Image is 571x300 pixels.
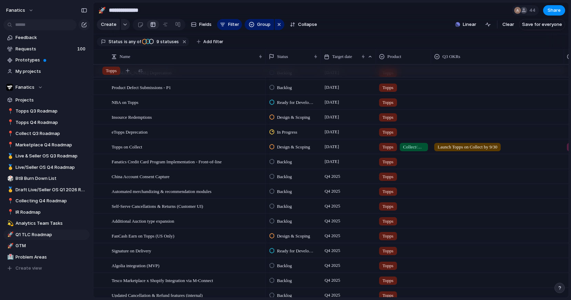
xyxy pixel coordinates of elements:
[383,129,394,136] span: Topps
[7,118,12,126] div: 📍
[277,99,315,106] span: Ready for Development
[323,246,342,255] span: Q4 2025
[203,39,223,45] span: Add filter
[323,113,341,121] span: [DATE]
[257,21,271,28] span: Group
[16,153,87,159] span: Live & Seller OS Q3 Roadmap
[154,39,179,45] span: statuses
[277,218,292,225] span: Backlog
[7,253,12,261] div: 🏥
[3,252,90,262] a: 🏥Problem Areas
[16,84,34,91] span: Fanatics
[7,130,12,138] div: 📍
[3,162,90,173] a: 🥇Live/Seller OS Q4 Roadmap
[112,157,222,165] span: Fanatics Credit Card Program Implementation - Front-of-line
[16,164,87,171] span: Live/Seller OS Q4 Roadmap
[16,186,87,193] span: Draft Live/Seller OS Q1 2026 Roadmap
[16,108,87,115] span: Topps Q3 Roadmap
[16,46,75,52] span: Requests
[3,185,90,195] a: 🥇Draft Live/Seller OS Q1 2026 Roadmap
[383,218,394,225] span: Topps
[112,172,170,180] span: China Account Consent Capture
[438,144,497,151] span: Launch Topps on Collect by 9/30
[123,38,142,46] button: isany of
[7,152,12,160] div: 🥇
[387,53,401,60] span: Product
[142,38,180,46] button: 9 statuses
[6,153,13,159] button: 🥇
[16,142,87,148] span: Marketplace Q4 Roadmap
[101,21,116,28] span: Create
[6,164,13,171] button: 🥇
[7,220,12,228] div: 💫
[6,220,13,227] button: 💫
[277,129,297,136] span: In Progress
[522,21,562,28] span: Save for everyone
[403,144,425,151] span: Collect/Unified Experience
[383,114,394,121] span: Topps
[6,231,13,238] button: 🚀
[277,233,310,240] span: Design & Scoping
[277,144,310,151] span: Design & Scoping
[3,207,90,217] a: 📍IR Roadmap
[6,119,13,126] button: 📍
[199,21,212,28] span: Fields
[3,263,90,273] button: Create view
[3,140,90,150] a: 📍Marketplace Q4 Roadmap
[543,5,565,16] button: Share
[16,209,87,216] span: IR Roadmap
[323,202,342,210] span: Q4 2025
[6,254,13,261] button: 🏥
[106,67,117,74] span: Topps
[7,107,12,115] div: 📍
[97,19,120,30] button: Create
[7,141,12,149] div: 📍
[383,292,394,299] span: Topps
[3,44,90,54] a: Requests100
[323,83,341,91] span: [DATE]
[3,95,90,105] a: Projects
[277,188,292,195] span: Backlog
[383,158,394,165] span: Topps
[16,130,87,137] span: Collect Q3 Roadmap
[383,203,394,210] span: Topps
[16,242,87,249] span: GTM
[277,158,292,165] span: Backlog
[188,19,214,30] button: Fields
[3,106,90,116] a: 📍Topps Q3 Roadmap
[98,6,106,15] div: 🚀
[112,98,139,106] span: NBA on Topps
[3,82,90,93] button: Fanatics
[7,186,12,194] div: 🥇
[277,203,292,210] span: Backlog
[6,197,13,204] button: 📍
[383,277,394,284] span: Topps
[323,187,342,195] span: Q4 2025
[112,291,203,299] span: Updated Cancellation & Refund features (internal)
[6,142,13,148] button: 📍
[112,276,213,284] span: Tesco Marketplace x Shopify Integration via M-Connect
[3,151,90,161] a: 🥇Live & Seller OS Q3 Roadmap
[323,128,341,136] span: [DATE]
[112,217,174,225] span: Additional Auction type expansion
[120,53,130,60] span: Name
[277,53,288,60] span: Status
[277,173,292,180] span: Backlog
[245,19,274,30] button: Group
[277,277,292,284] span: Backlog
[16,97,87,104] span: Projects
[16,57,87,64] span: Prototypes
[3,230,90,240] div: 🚀Q1 TLC Roadmap
[16,220,87,227] span: Analytics Team Tasks
[112,261,160,269] span: Algolia integration (MVP)
[109,39,123,45] span: Status
[277,292,292,299] span: Backlog
[463,21,476,28] span: Linear
[112,187,212,195] span: Automated merchandizing & recommendation modules
[500,19,517,30] button: Clear
[3,218,90,229] div: 💫Analytics Team Tasks
[298,21,317,28] span: Collapse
